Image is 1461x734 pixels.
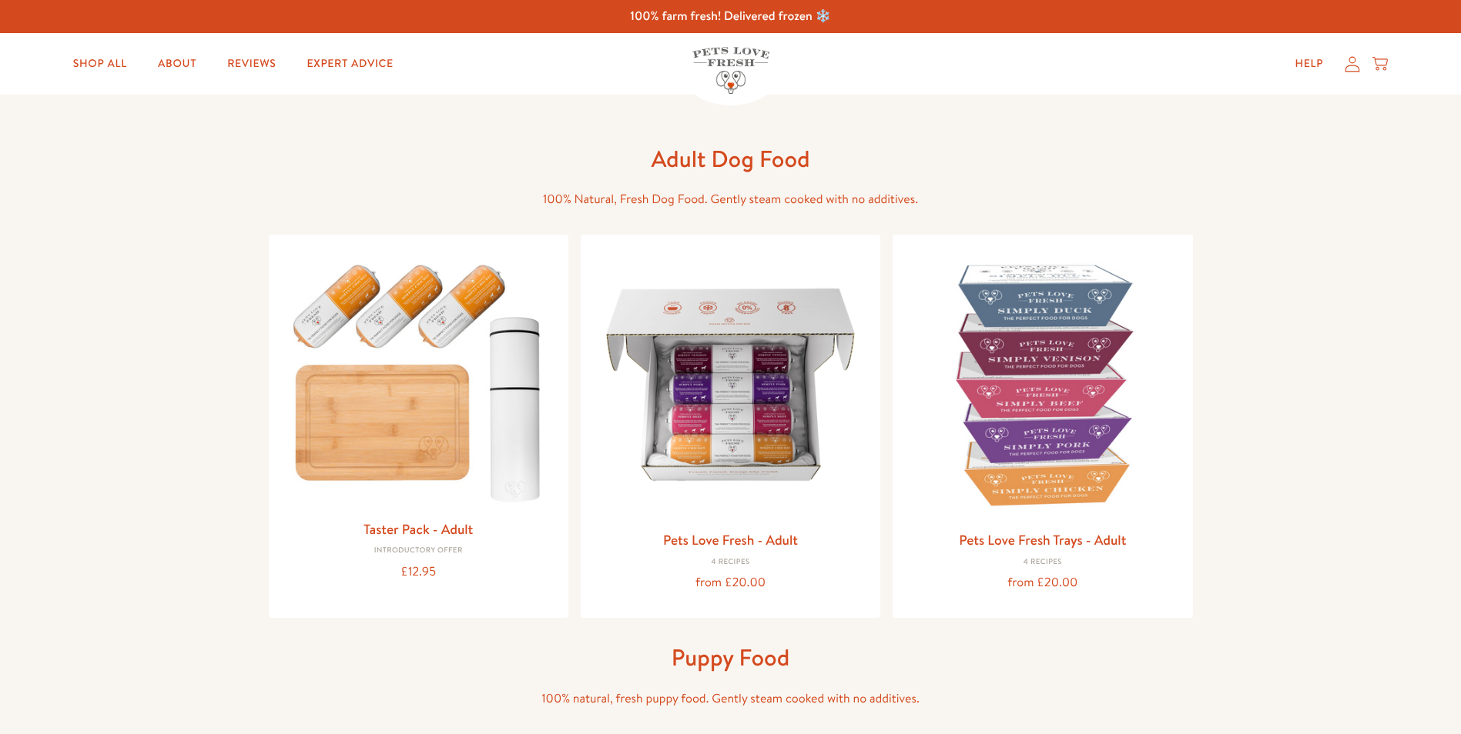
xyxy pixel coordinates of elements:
a: Reviews [215,48,288,79]
div: £12.95 [281,562,556,582]
div: from £20.00 [905,572,1180,593]
a: Pets Love Fresh - Adult [663,530,798,549]
a: About [146,48,209,79]
div: 4 Recipes [593,558,868,567]
div: from £20.00 [593,572,868,593]
span: 100% Natural, Fresh Dog Food. Gently steam cooked with no additives. [543,191,918,208]
span: 100% natural, fresh puppy food. Gently steam cooked with no additives. [541,690,920,707]
a: Pets Love Fresh Trays - Adult [959,530,1126,549]
h1: Puppy Food [484,642,977,672]
img: Pets Love Fresh Trays - Adult [905,247,1180,522]
img: Pets Love Fresh - Adult [593,247,868,522]
a: Shop All [61,48,139,79]
a: Expert Advice [295,48,406,79]
img: Taster Pack - Adult [281,247,556,511]
img: Pets Love Fresh [692,47,769,94]
a: Taster Pack - Adult [364,519,473,539]
div: Introductory Offer [281,546,556,556]
div: 4 Recipes [905,558,1180,567]
h1: Adult Dog Food [484,144,977,174]
a: Help [1282,48,1335,79]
